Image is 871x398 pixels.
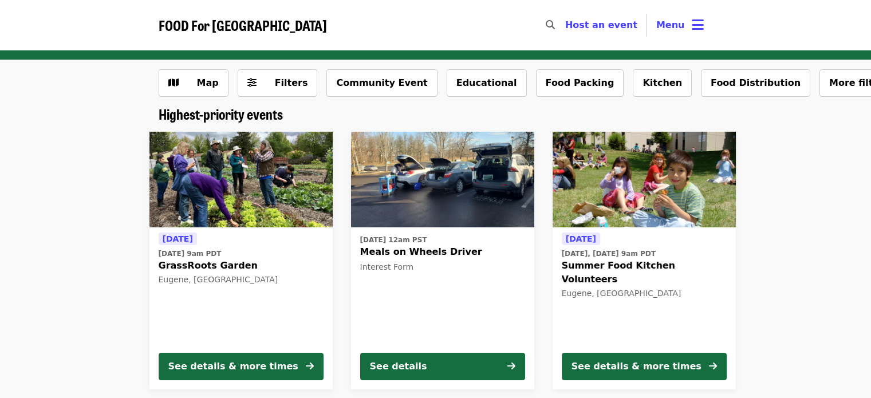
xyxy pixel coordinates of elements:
[159,17,327,34] a: FOOD For [GEOGRAPHIC_DATA]
[326,69,437,97] button: Community Event
[306,361,314,372] i: arrow-right icon
[692,17,704,33] i: bars icon
[275,77,308,88] span: Filters
[351,132,534,228] img: Meals on Wheels Driver organized by FOOD For Lane County
[572,360,701,373] div: See details & more times
[360,353,525,380] button: See details
[159,104,283,124] span: Highest-priority events
[562,289,727,298] div: Eugene, [GEOGRAPHIC_DATA]
[168,77,179,88] i: map icon
[360,235,427,245] time: [DATE] 12am PST
[159,106,283,123] a: Highest-priority events
[149,132,333,389] a: See details for "GrassRoots Garden"
[565,19,637,30] a: Host an event
[507,361,515,372] i: arrow-right icon
[360,262,414,271] span: Interest Form
[149,132,333,228] img: GrassRoots Garden organized by FOOD For Lane County
[168,360,298,373] div: See details & more times
[159,353,324,380] button: See details & more times
[238,69,318,97] button: Filters (0 selected)
[546,19,555,30] i: search icon
[351,132,534,389] a: See details for "Meals on Wheels Driver"
[562,249,656,259] time: [DATE], [DATE] 9am PDT
[553,132,736,389] a: See details for "Summer Food Kitchen Volunteers"
[159,249,222,259] time: [DATE] 9am PDT
[447,69,527,97] button: Educational
[159,275,324,285] div: Eugene, [GEOGRAPHIC_DATA]
[197,77,219,88] span: Map
[163,234,193,243] span: [DATE]
[562,259,727,286] span: Summer Food Kitchen Volunteers
[709,361,717,372] i: arrow-right icon
[701,69,810,97] button: Food Distribution
[562,353,727,380] button: See details & more times
[566,234,596,243] span: [DATE]
[159,259,324,273] span: GrassRoots Garden
[633,69,692,97] button: Kitchen
[647,11,713,39] button: Toggle account menu
[159,69,228,97] button: Show map view
[159,15,327,35] span: FOOD For [GEOGRAPHIC_DATA]
[149,106,722,123] div: Highest-priority events
[656,19,685,30] span: Menu
[536,69,624,97] button: Food Packing
[247,77,257,88] i: sliders-h icon
[562,11,571,39] input: Search
[553,132,736,228] img: Summer Food Kitchen Volunteers organized by FOOD For Lane County
[370,360,427,373] div: See details
[360,245,525,259] span: Meals on Wheels Driver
